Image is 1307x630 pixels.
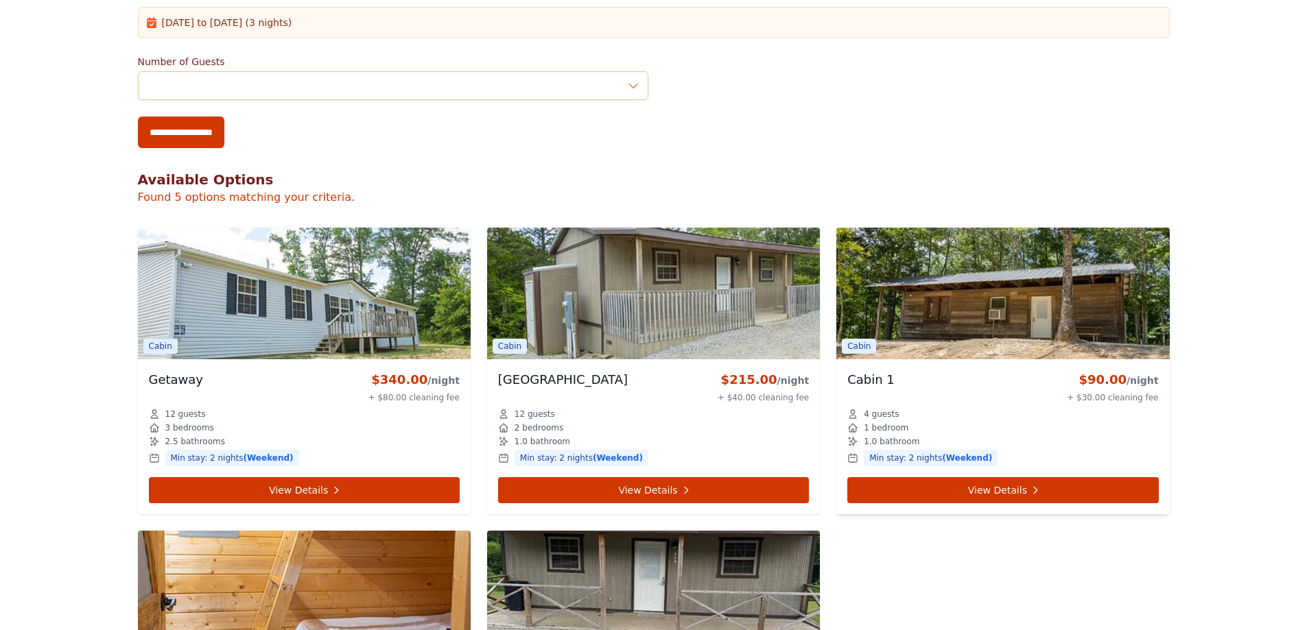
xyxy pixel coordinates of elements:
p: Found 5 options matching your criteria. [138,189,1170,206]
span: Min stay: 2 nights [515,450,648,466]
a: View Details [498,477,809,503]
img: Getaway [138,228,471,359]
span: 1.0 bathroom [515,436,570,447]
div: + $30.00 cleaning fee [1067,392,1158,403]
span: [DATE] to [DATE] (3 nights) [162,16,292,29]
span: (Weekend) [244,453,294,463]
span: 4 guests [864,409,899,420]
span: 12 guests [515,409,555,420]
span: Cabin [493,339,527,354]
div: $340.00 [368,370,460,389]
h3: Getaway [149,370,204,389]
span: 12 guests [165,409,206,420]
span: Min stay: 2 nights [165,450,299,466]
img: Hillbilly Palace [487,228,820,359]
span: (Weekend) [593,453,643,463]
span: /night [777,375,810,386]
div: + $40.00 cleaning fee [718,392,809,403]
div: $90.00 [1067,370,1158,389]
span: Cabin [842,339,876,354]
span: /night [1127,375,1159,386]
h3: [GEOGRAPHIC_DATA] [498,370,628,389]
h3: Cabin 1 [847,370,895,389]
div: $215.00 [718,370,809,389]
span: Cabin [143,339,178,354]
span: 2.5 bathrooms [165,436,225,447]
img: Cabin 1 [836,228,1169,359]
label: Number of Guests [138,55,648,69]
span: 1 bedroom [864,422,908,433]
span: /night [427,375,460,386]
div: + $80.00 cleaning fee [368,392,460,403]
a: View Details [847,477,1158,503]
h2: Available Options [138,170,1170,189]
span: Min stay: 2 nights [864,450,998,466]
span: 1.0 bathroom [864,436,919,447]
a: View Details [149,477,460,503]
span: (Weekend) [942,453,992,463]
span: 3 bedrooms [165,422,214,433]
span: 2 bedrooms [515,422,563,433]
